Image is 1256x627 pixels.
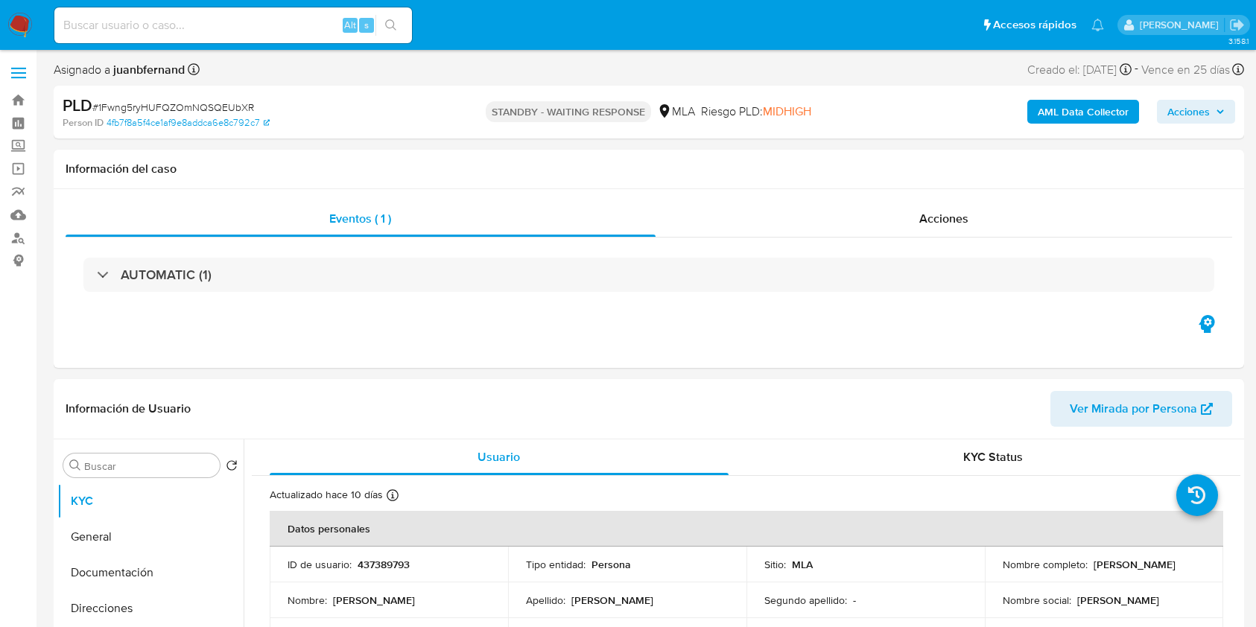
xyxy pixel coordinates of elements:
p: [PERSON_NAME] [1094,558,1176,571]
p: STANDBY - WAITING RESPONSE [486,101,651,122]
p: [PERSON_NAME] [1077,593,1159,607]
span: Acciones [919,210,968,227]
span: Usuario [478,448,520,465]
span: Acciones [1167,100,1210,124]
h1: Información de Usuario [66,401,191,416]
p: Segundo apellido : [764,593,847,607]
button: Direcciones [57,591,244,626]
p: Apellido : [526,593,565,607]
p: juanbautista.fernandez@mercadolibre.com [1140,18,1224,32]
span: Ver Mirada por Persona [1070,391,1197,427]
b: juanbfernand [110,61,185,78]
button: Ver Mirada por Persona [1050,391,1232,427]
div: MLA [657,104,695,120]
h1: Información del caso [66,162,1232,176]
a: Notificaciones [1091,19,1104,31]
div: Creado el: [DATE] [1027,60,1132,80]
p: MLA [792,558,813,571]
span: # 1Fwng5ryHUFQZOmNQSQEUbXR [92,100,254,115]
b: AML Data Collector [1038,100,1129,124]
button: AML Data Collector [1027,100,1139,124]
p: Nombre social : [1003,593,1071,607]
p: Actualizado hace 10 días [270,488,383,502]
span: Riesgo PLD: [701,104,811,120]
p: 437389793 [358,558,410,571]
a: Salir [1229,17,1245,33]
span: Alt [344,18,356,32]
p: Tipo entidad : [526,558,586,571]
span: KYC Status [963,448,1023,465]
input: Buscar usuario o caso... [54,16,412,35]
button: search-icon [375,15,406,36]
span: - [1135,60,1138,80]
button: Acciones [1157,100,1235,124]
span: Asignado a [54,62,185,78]
b: Person ID [63,116,104,130]
span: Eventos ( 1 ) [329,210,391,227]
p: ID de usuario : [288,558,352,571]
span: s [364,18,369,32]
p: [PERSON_NAME] [333,593,415,607]
p: Sitio : [764,558,786,571]
button: Volver al orden por defecto [226,459,238,476]
h3: AUTOMATIC (1) [121,267,212,283]
button: General [57,519,244,555]
button: KYC [57,483,244,519]
button: Documentación [57,555,244,591]
span: Accesos rápidos [993,17,1076,33]
th: Datos personales [270,511,1223,547]
b: PLD [63,93,92,117]
p: Nombre completo : [1003,558,1088,571]
span: Vence en 25 días [1141,62,1230,78]
p: Persona [591,558,631,571]
a: 4fb7f8a5f4ce1af9e8addca6e8c792c7 [107,116,270,130]
input: Buscar [84,459,214,473]
button: Buscar [69,459,81,471]
p: [PERSON_NAME] [571,593,653,607]
span: MIDHIGH [763,103,811,120]
div: AUTOMATIC (1) [83,258,1214,292]
p: - [853,593,856,607]
p: Nombre : [288,593,327,607]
